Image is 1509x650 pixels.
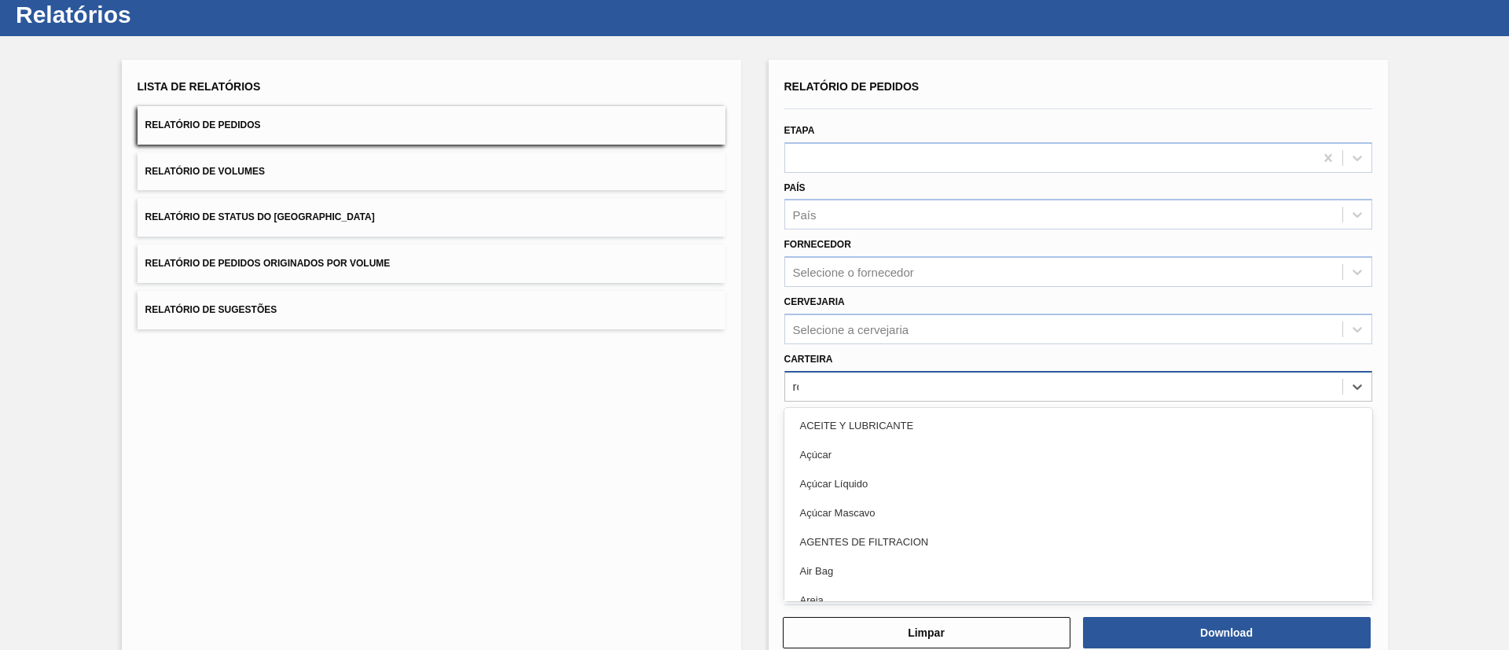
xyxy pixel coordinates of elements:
button: Relatório de Volumes [138,152,725,191]
label: Carteira [784,354,833,365]
div: País [793,208,817,222]
span: Relatório de Pedidos [784,80,920,93]
div: Areia [784,586,1372,615]
div: Açúcar [784,440,1372,469]
label: Cervejaria [784,296,845,307]
span: Relatório de Status do [GEOGRAPHIC_DATA] [145,211,375,222]
span: Lista de Relatórios [138,80,261,93]
label: País [784,182,806,193]
button: Relatório de Status do [GEOGRAPHIC_DATA] [138,198,725,237]
div: Açúcar Líquido [784,469,1372,498]
button: Relatório de Pedidos Originados por Volume [138,244,725,283]
button: Download [1083,617,1371,648]
div: AGENTES DE FILTRACION [784,527,1372,556]
label: Fornecedor [784,239,851,250]
span: Relatório de Pedidos [145,119,261,130]
div: Selecione o fornecedor [793,266,914,279]
button: Limpar [783,617,1070,648]
div: Selecione a cervejaria [793,322,909,336]
button: Relatório de Pedidos [138,106,725,145]
span: Relatório de Sugestões [145,304,277,315]
span: Relatório de Volumes [145,166,265,177]
div: Air Bag [784,556,1372,586]
button: Relatório de Sugestões [138,291,725,329]
span: Relatório de Pedidos Originados por Volume [145,258,391,269]
div: ACEITE Y LUBRICANTE [784,411,1372,440]
div: Açúcar Mascavo [784,498,1372,527]
label: Etapa [784,125,815,136]
h1: Relatórios [16,6,295,24]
